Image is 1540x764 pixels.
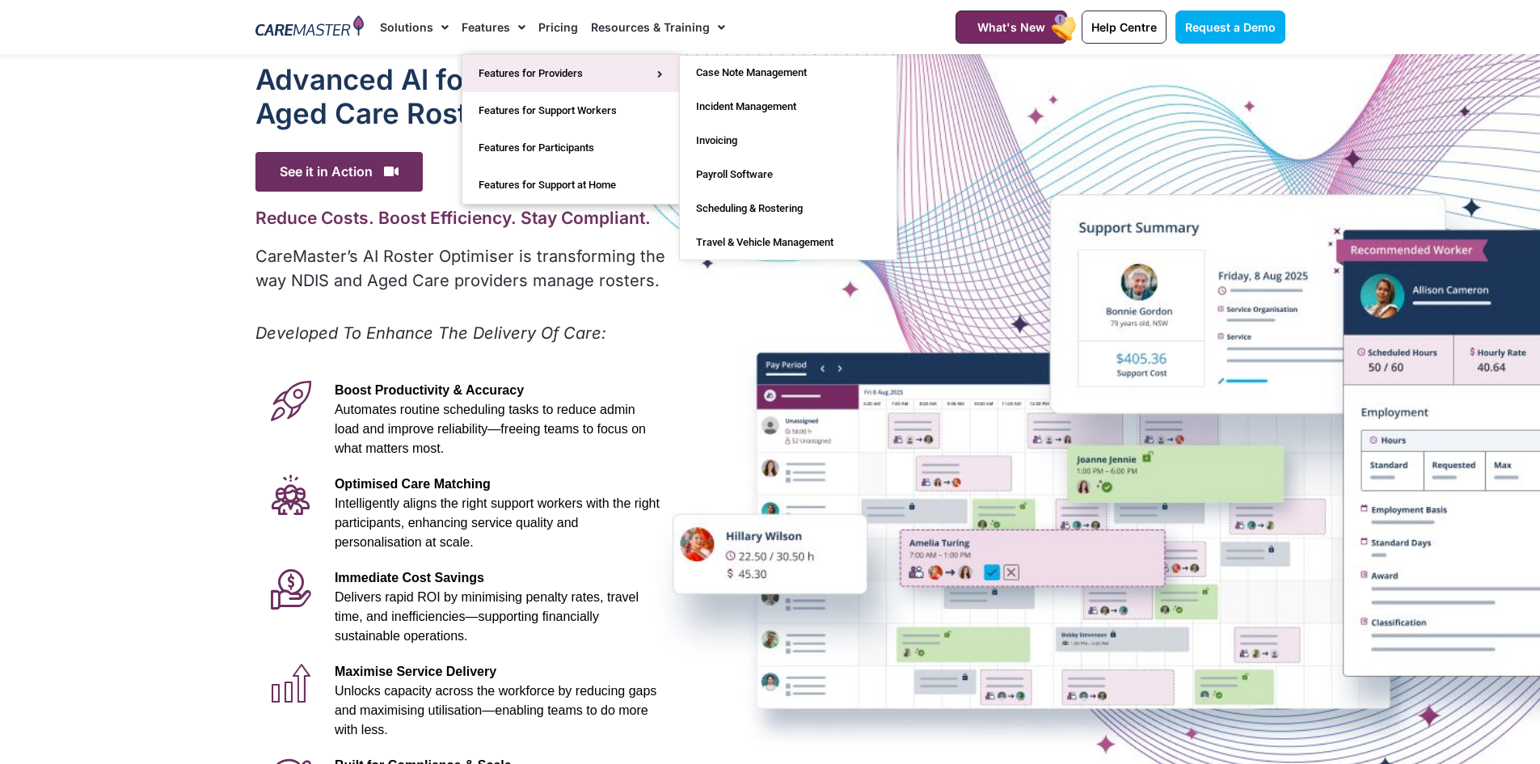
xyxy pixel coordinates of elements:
[335,684,656,737] span: Unlocks capacity across the workforce by reducing gaps and maximising utilisation—enabling teams ...
[255,15,365,40] img: CareMaster Logo
[462,92,679,129] a: Features for Support Workers
[462,55,679,92] a: Features for Providers
[679,55,897,260] ul: Features for Providers
[680,90,897,124] a: Incident Management
[1175,11,1285,44] a: Request a Demo
[1082,11,1167,44] a: Help Centre
[956,11,1067,44] a: What's New
[462,167,679,204] a: Features for Support at Home
[680,124,897,158] a: Invoicing
[462,54,680,205] ul: Features
[335,496,660,549] span: Intelligently aligns the right support workers with the right participants, enhancing service qua...
[680,56,897,90] a: Case Note Management
[1091,20,1157,34] span: Help Centre
[1185,20,1276,34] span: Request a Demo
[335,403,646,455] span: Automates routine scheduling tasks to reduce admin load and improve reliability—freeing teams to ...
[255,244,669,293] p: CareMaster’s AI Roster Optimiser is transforming the way NDIS and Aged Care providers manage rost...
[335,590,639,643] span: Delivers rapid ROI by minimising penalty rates, travel time, and inefficiencies—supporting financ...
[335,571,484,585] span: Immediate Cost Savings
[255,62,669,130] h1: Advanced Al for NDIS and Aged Care Rostering
[335,665,496,678] span: Maximise Service Delivery
[680,158,897,192] a: Payroll Software
[680,192,897,226] a: Scheduling & Rostering
[680,226,897,260] a: Travel & Vehicle Management
[977,20,1045,34] span: What's New
[335,477,491,491] span: Optimised Care Matching
[335,383,524,397] span: Boost Productivity & Accuracy
[255,323,606,343] em: Developed To Enhance The Delivery Of Care:
[255,152,423,192] span: See it in Action
[255,208,669,228] h2: Reduce Costs. Boost Efficiency. Stay Compliant.
[462,129,679,167] a: Features for Participants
